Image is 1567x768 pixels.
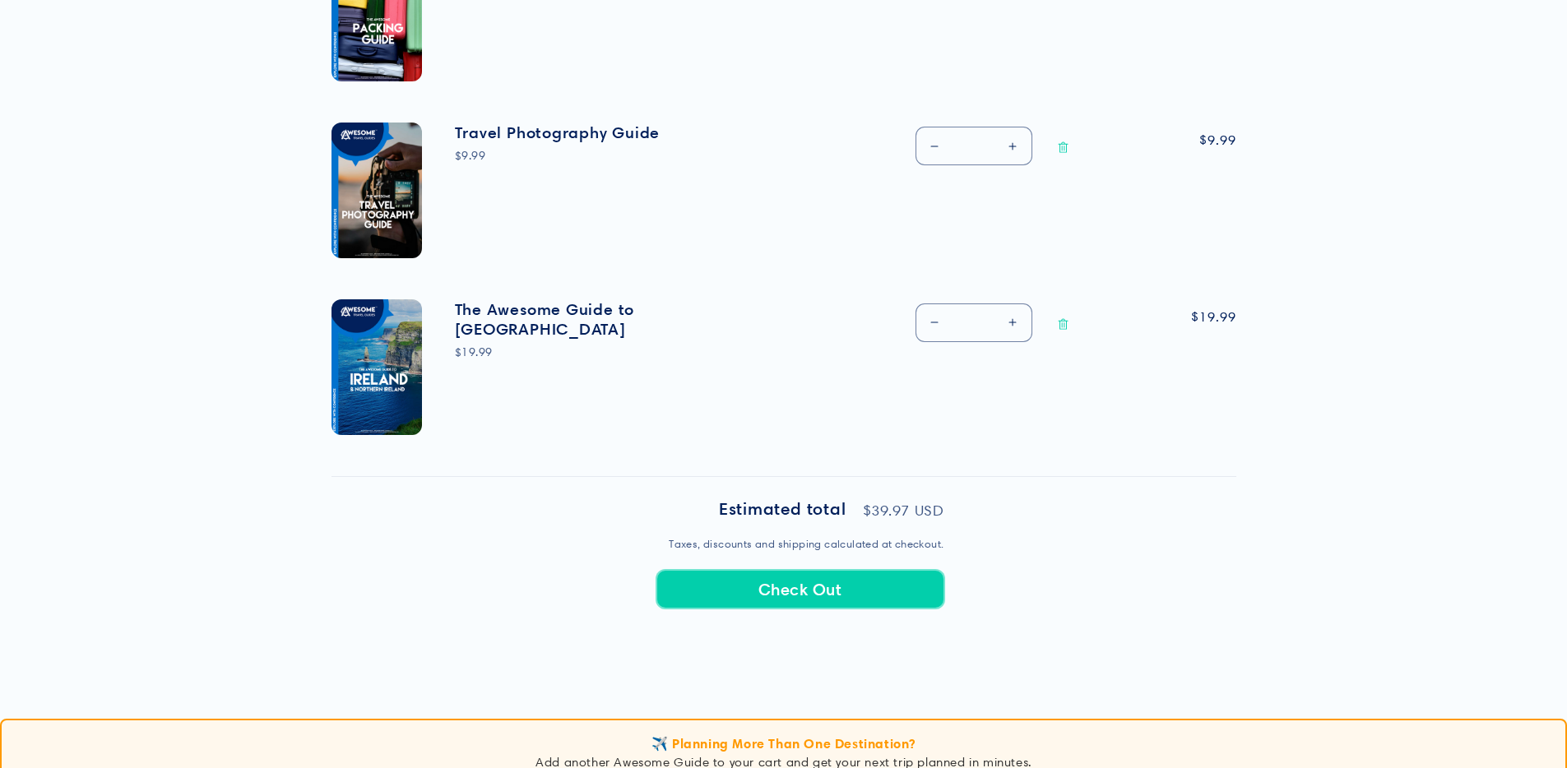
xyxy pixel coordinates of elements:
div: $19.99 [455,344,702,361]
h2: Estimated total [719,501,846,518]
input: Quantity for The Awesome Guide to Ireland [953,303,994,342]
iframe: PayPal-paypal [656,617,944,661]
a: Travel Photography Guide [455,123,702,142]
a: Remove The Awesome Guide to Ireland [1049,303,1078,345]
p: $39.97 USD [863,503,944,518]
span: ✈️ Planning More Than One Destination? [651,735,916,752]
a: Remove Travel Photography Guide [1049,127,1078,169]
small: Taxes, discounts and shipping calculated at checkout. [656,536,944,553]
input: Quantity for Travel Photography Guide [953,127,994,165]
span: $9.99 [1169,131,1236,150]
a: The Awesome Guide to [GEOGRAPHIC_DATA] [455,299,702,339]
span: $19.99 [1169,308,1236,327]
div: $9.99 [455,147,702,164]
button: Check Out [656,570,944,608]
